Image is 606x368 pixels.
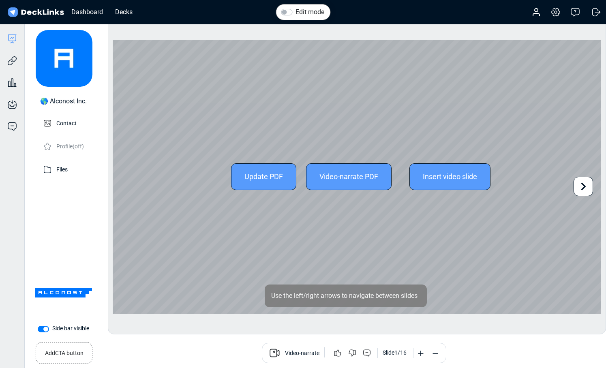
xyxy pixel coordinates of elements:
[35,264,92,321] img: Company Banner
[409,163,490,190] div: Insert video slide
[6,6,65,18] img: DeckLinks
[56,164,68,174] p: Files
[383,349,407,357] div: Slide 1 / 16
[52,324,89,333] label: Side bar visible
[36,30,92,87] img: avatar
[67,7,107,17] div: Dashboard
[56,118,77,128] p: Contact
[56,141,84,151] p: Profile (off)
[111,7,137,17] div: Decks
[296,7,324,17] label: Edit mode
[45,346,84,357] small: Add CTA button
[285,349,319,359] span: Video-narrate
[40,96,87,106] div: 🌎 Alconost Inc.
[231,163,296,190] div: Update PDF
[306,163,392,190] div: Video-narrate PDF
